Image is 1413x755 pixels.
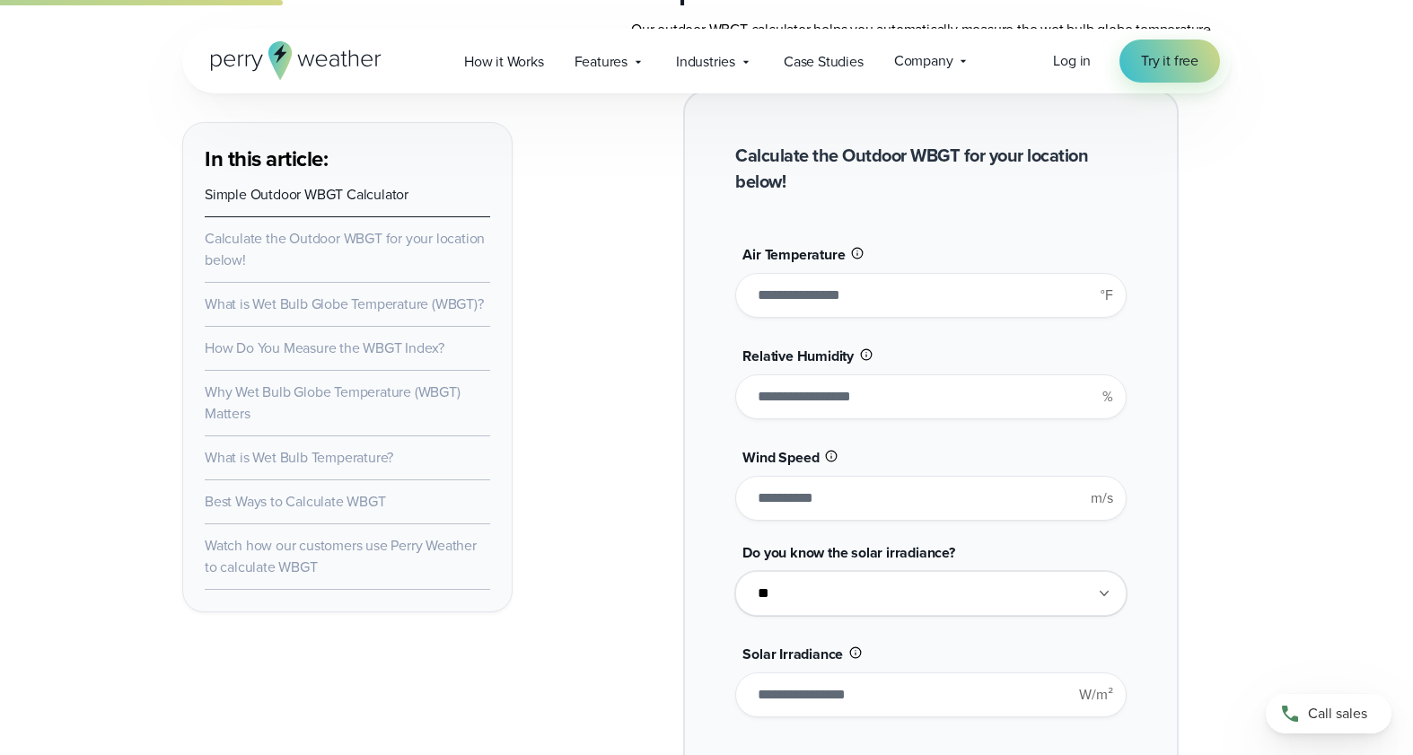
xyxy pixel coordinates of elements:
[1119,40,1220,83] a: Try it free
[205,294,484,314] a: What is Wet Bulb Globe Temperature (WBGT)?
[742,542,954,563] span: Do you know the solar irradiance?
[742,644,843,664] span: Solar Irradiance
[205,338,444,358] a: How Do You Measure the WBGT Index?
[1141,50,1198,72] span: Try it free
[1053,50,1091,72] a: Log in
[1266,694,1391,733] a: Call sales
[575,51,628,73] span: Features
[742,447,819,468] span: Wind Speed
[735,143,1126,195] h2: Calculate the Outdoor WBGT for your location below!
[676,51,735,73] span: Industries
[1053,50,1091,71] span: Log in
[205,382,461,424] a: Why Wet Bulb Globe Temperature (WBGT) Matters
[894,50,953,72] span: Company
[1308,703,1367,724] span: Call sales
[784,51,864,73] span: Case Studies
[205,535,477,577] a: Watch how our customers use Perry Weather to calculate WBGT
[449,43,559,80] a: How it Works
[205,145,490,173] h3: In this article:
[631,19,1231,62] p: Our outdoor WBGT calculator helps you automatically measure the wet bulb globe temperature quickl...
[742,346,854,366] span: Relative Humidity
[205,228,485,270] a: Calculate the Outdoor WBGT for your location below!
[742,244,845,265] span: Air Temperature
[205,491,386,512] a: Best Ways to Calculate WBGT
[205,447,393,468] a: What is Wet Bulb Temperature?
[464,51,544,73] span: How it Works
[205,184,408,205] a: Simple Outdoor WBGT Calculator
[768,43,879,80] a: Case Studies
